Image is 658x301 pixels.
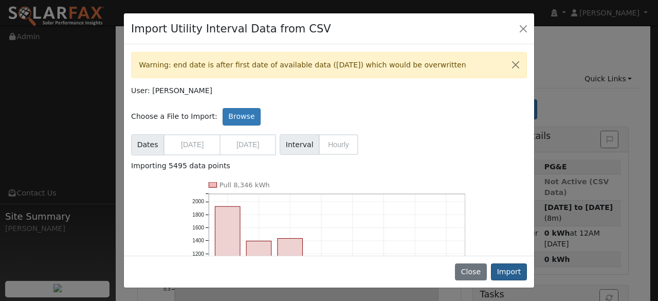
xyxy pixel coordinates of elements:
[192,225,204,231] text: 1600
[223,108,261,126] label: Browse
[131,52,527,78] div: Warning: end date is after first date of available data ([DATE]) which would be overwritten
[131,85,212,96] label: User: [PERSON_NAME]
[505,52,526,78] button: Close
[219,181,269,189] text: Pull 8,346 kWh
[455,263,486,281] button: Close
[131,161,527,171] div: Importing 5495 data points
[491,263,527,281] button: Import
[131,21,331,37] h4: Import Utility Interval Data from CSV
[192,238,204,243] text: 1400
[516,21,531,36] button: Close
[131,134,164,155] span: Dates
[280,134,319,155] span: Interval
[192,251,204,257] text: 1200
[192,212,204,218] text: 1800
[192,199,204,204] text: 2000
[131,111,217,122] span: Choose a File to Import:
